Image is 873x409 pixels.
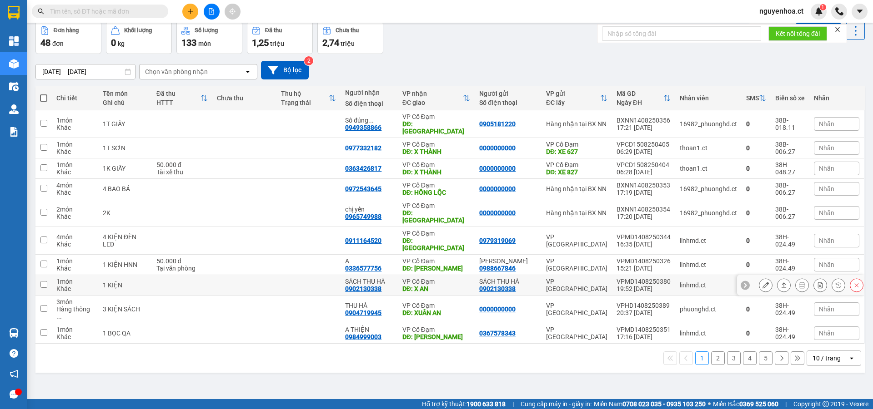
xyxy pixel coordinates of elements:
[402,90,463,97] div: VP nhận
[746,306,766,313] div: 0
[820,4,826,10] sup: 1
[479,120,516,128] div: 0905181220
[402,182,470,189] div: VP Cổ Đạm
[402,230,470,237] div: VP Cổ Đạm
[479,265,516,272] div: 0988667846
[103,90,147,97] div: Tên món
[345,237,381,244] div: 0911164520
[229,8,236,15] span: aim
[156,168,208,176] div: Tài xế thu
[695,351,709,365] button: 1
[680,144,737,152] div: thoan1.ct
[821,4,824,10] span: 1
[617,168,671,176] div: 06:28 [DATE]
[835,7,843,15] img: phone-icon
[775,206,805,220] div: 38B-006.27
[711,351,725,365] button: 2
[546,257,607,272] div: VP [GEOGRAPHIC_DATA]
[345,326,393,333] div: A THIỆN
[276,86,341,110] th: Toggle SortBy
[103,330,147,337] div: 1 BỌC QA
[775,117,805,131] div: 38B-018.11
[10,349,18,358] span: question-circle
[345,185,381,192] div: 0972543645
[368,117,374,124] span: ...
[10,390,18,399] span: message
[617,141,671,148] div: VPCD1508250405
[617,285,671,292] div: 19:52 [DATE]
[746,330,766,337] div: 0
[56,148,94,155] div: Khác
[708,402,711,406] span: ⚪️
[746,237,766,244] div: 0
[402,326,470,333] div: VP Cổ Đạm
[617,326,671,333] div: VPMD1408250351
[56,241,94,248] div: Khác
[56,285,94,292] div: Khác
[317,21,383,54] button: Chưa thu2,74 triệu
[422,399,506,409] span: Hỗ trợ kỹ thuật:
[746,261,766,268] div: 0
[479,306,516,313] div: 0000000000
[743,351,757,365] button: 4
[622,400,706,408] strong: 0708 023 035 - 0935 103 250
[56,182,94,189] div: 4 món
[402,99,463,106] div: ĐC giao
[402,113,470,120] div: VP Cổ Đạm
[103,185,147,192] div: 4 BAO BẢ
[181,37,196,48] span: 133
[819,330,834,337] span: Nhãn
[479,285,516,292] div: 0902130338
[617,182,671,189] div: BXNN1408250353
[546,278,607,292] div: VP [GEOGRAPHIC_DATA]
[746,185,766,192] div: 0
[546,161,607,168] div: VP Cổ Đạm
[402,120,470,135] div: DĐ: XUÂN GIANG
[322,37,339,48] span: 2,74
[479,144,516,152] div: 0000000000
[9,82,19,91] img: warehouse-icon
[56,94,94,102] div: Chi tiết
[402,161,470,168] div: VP Cổ Đạm
[345,265,381,272] div: 0336577756
[345,213,381,220] div: 0965749988
[182,4,198,20] button: plus
[479,209,516,217] div: 0000000000
[345,100,393,107] div: Số điện thoại
[680,261,737,268] div: linhmd.ct
[819,120,834,128] span: Nhãn
[680,306,737,313] div: phuonghd.ct
[304,56,313,65] sup: 2
[617,233,671,241] div: VPMD1408250344
[124,27,152,34] div: Khối lượng
[617,99,663,106] div: Ngày ĐH
[103,165,147,172] div: 1K GIẤY
[612,86,675,110] th: Toggle SortBy
[680,185,737,192] div: 16982_phuonghd.ct
[336,27,359,34] div: Chưa thu
[118,40,125,47] span: kg
[856,7,864,15] span: caret-down
[103,209,147,217] div: 2K
[345,309,381,316] div: 0904719945
[56,326,94,333] div: 1 món
[617,117,671,124] div: BXNN1408250356
[512,399,514,409] span: |
[156,161,208,168] div: 50.000 đ
[775,182,805,196] div: 38B-006.27
[479,257,537,265] div: HUY HOÀNG
[103,233,147,248] div: 4 KIỆN ĐÈN LED
[187,8,194,15] span: plus
[680,237,737,244] div: linhmd.ct
[40,37,50,48] span: 48
[402,285,470,292] div: DĐ: X AN
[776,29,820,39] span: Kết nối tổng đài
[775,94,805,102] div: Biển số xe
[746,120,766,128] div: 0
[402,141,470,148] div: VP Cổ Đạm
[546,302,607,316] div: VP [GEOGRAPHIC_DATA]
[546,168,607,176] div: DĐ: XE 827
[56,333,94,340] div: Khác
[9,104,19,114] img: warehouse-icon
[602,26,761,41] input: Nhập số tổng đài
